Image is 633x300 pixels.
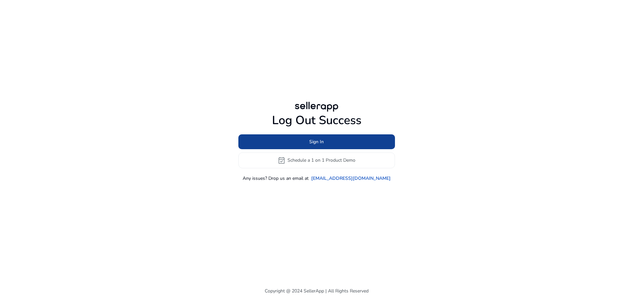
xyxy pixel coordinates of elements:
h1: Log Out Success [238,113,395,127]
button: Sign In [238,134,395,149]
span: Sign In [309,138,324,145]
span: event_available [278,156,286,164]
p: Any issues? Drop us an email at [243,175,309,182]
button: event_availableSchedule a 1 on 1 Product Demo [238,152,395,168]
a: [EMAIL_ADDRESS][DOMAIN_NAME] [311,175,391,182]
